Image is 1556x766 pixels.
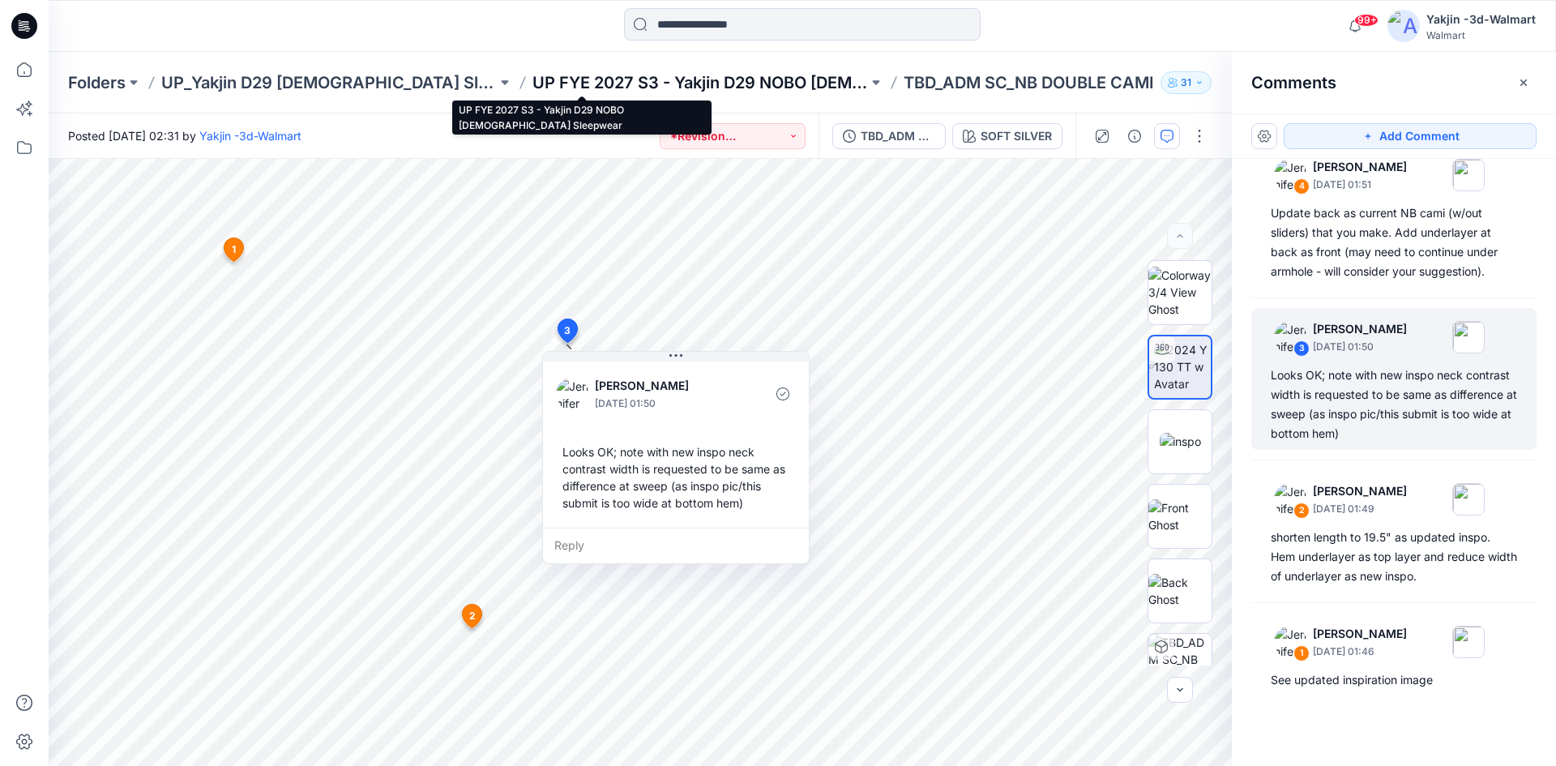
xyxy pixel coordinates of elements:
[1313,501,1407,517] p: [DATE] 01:49
[1251,73,1336,92] h2: Comments
[1148,634,1212,697] img: TBD_ADM SC_NB DOUBLE CAMI SOFT SILVER
[1122,123,1148,149] button: Details
[595,396,727,412] p: [DATE] 01:50
[1274,483,1306,516] img: Jennifer Yerkes
[1274,626,1306,658] img: Jennifer Yerkes
[1313,481,1407,501] p: [PERSON_NAME]
[1293,178,1310,195] div: 4
[1148,574,1212,608] img: Back Ghost
[1293,503,1310,519] div: 2
[1154,341,1211,392] img: 2024 Y 130 TT w Avatar
[1313,339,1407,355] p: [DATE] 01:50
[543,528,809,563] div: Reply
[1271,528,1517,586] div: shorten length to 19.5" as updated inspo. Hem underlayer as top layer and reduce width of underla...
[1274,159,1306,191] img: Jennifer Yerkes
[1293,340,1310,357] div: 3
[1313,624,1407,644] p: [PERSON_NAME]
[1148,499,1212,533] img: Front Ghost
[1426,29,1536,41] div: Walmart
[199,129,301,143] a: Yakjin -3d-Walmart
[1271,366,1517,443] div: Looks OK; note with new inspo neck contrast width is requested to be same as difference at sweep ...
[952,123,1062,149] button: SOFT SILVER
[1313,644,1407,660] p: [DATE] 01:46
[68,71,126,94] a: Folders
[1426,10,1536,29] div: Yakjin -3d-Walmart
[556,378,588,410] img: Jennifer Yerkes
[1271,670,1517,690] div: See updated inspiration image
[1387,10,1420,42] img: avatar
[469,609,476,623] span: 2
[161,71,497,94] a: UP_Yakjin D29 [DEMOGRAPHIC_DATA] Sleep
[532,71,868,94] a: UP FYE 2027 S3 - Yakjin D29 NOBO [DEMOGRAPHIC_DATA] Sleepwear
[564,323,571,338] span: 3
[1313,157,1407,177] p: [PERSON_NAME]
[1354,14,1379,27] span: 99+
[981,127,1052,145] div: SOFT SILVER
[1181,74,1191,92] p: 31
[904,71,1154,94] p: TBD_ADM SC_NB DOUBLE CAMI
[1284,123,1537,149] button: Add Comment
[1313,319,1407,339] p: [PERSON_NAME]
[1160,433,1201,450] img: inspo
[68,127,301,144] span: Posted [DATE] 02:31 by
[1271,203,1517,281] div: Update back as current NB cami (w/out sliders) that you make. Add underlayer at back as front (ma...
[1148,267,1212,318] img: Colorway 3/4 View Ghost
[861,127,935,145] div: TBD_ADM SC_NB DOUBLE CAMI
[1313,177,1407,193] p: [DATE] 01:51
[1274,321,1306,353] img: Jennifer Yerkes
[832,123,946,149] button: TBD_ADM SC_NB DOUBLE CAMI
[595,376,727,396] p: [PERSON_NAME]
[232,242,236,257] span: 1
[1293,645,1310,661] div: 1
[1161,71,1212,94] button: 31
[556,437,796,518] div: Looks OK; note with new inspo neck contrast width is requested to be same as difference at sweep ...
